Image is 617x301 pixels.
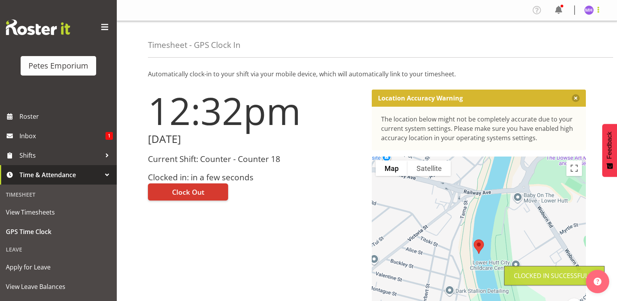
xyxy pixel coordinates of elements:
span: Inbox [19,130,105,142]
a: View Timesheets [2,202,115,222]
button: Clock Out [148,183,228,201]
img: mackenzie-halford4471.jpg [584,5,594,15]
img: Rosterit website logo [6,19,70,35]
div: The location below might not be completely accurate due to your current system settings. Please m... [381,114,577,143]
h3: Current Shift: Counter - Counter 18 [148,155,362,164]
div: Timesheet [2,187,115,202]
span: Feedback [606,132,613,159]
button: Show street map [376,160,408,176]
span: Time & Attendance [19,169,101,181]
a: Apply for Leave [2,257,115,277]
span: Roster [19,111,113,122]
h2: [DATE] [148,133,362,145]
h3: Clocked in: in a few seconds [148,173,362,182]
p: Automatically clock-in to your shift via your mobile device, which will automatically link to you... [148,69,586,79]
span: Shifts [19,150,101,161]
div: Clocked in Successfully [514,271,595,280]
a: GPS Time Clock [2,222,115,241]
button: Close message [572,94,580,102]
a: View Leave Balances [2,277,115,296]
button: Show satellite imagery [408,160,451,176]
span: Clock Out [172,187,204,197]
span: View Leave Balances [6,281,111,292]
span: View Timesheets [6,206,111,218]
div: Petes Emporium [28,60,88,72]
h4: Timesheet - GPS Clock In [148,40,241,49]
div: Leave [2,241,115,257]
p: Location Accuracy Warning [378,94,463,102]
span: 1 [105,132,113,140]
span: GPS Time Clock [6,226,111,238]
h1: 12:32pm [148,90,362,132]
button: Feedback - Show survey [602,124,617,177]
span: Apply for Leave [6,261,111,273]
button: Toggle fullscreen view [566,160,582,176]
img: help-xxl-2.png [594,278,601,285]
